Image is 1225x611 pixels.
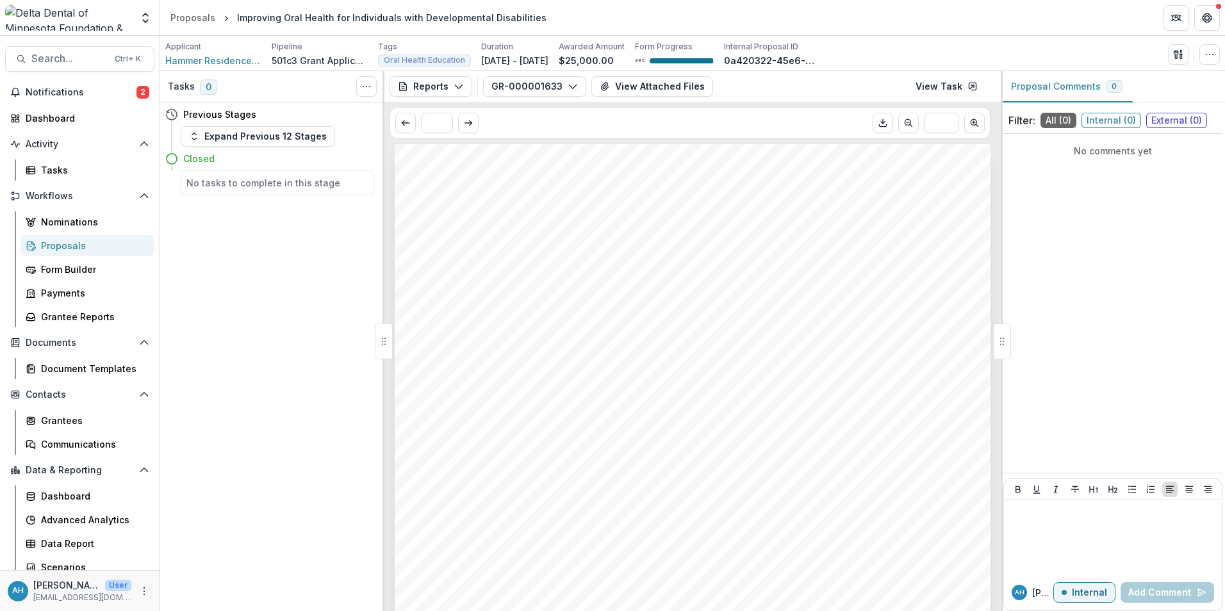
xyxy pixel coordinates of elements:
[431,523,437,535] span: 0
[1124,482,1140,497] button: Bullet List
[41,362,144,375] div: Document Templates
[1029,482,1044,497] button: Underline
[105,580,131,591] p: User
[181,126,335,147] button: Expand Previous 12 Stages
[5,108,154,129] a: Dashboard
[112,52,144,66] div: Ctrl + K
[31,53,107,65] span: Search...
[41,537,144,550] div: Data Report
[1081,113,1141,128] span: Internal ( 0 )
[873,113,893,133] button: Download PDF
[272,54,368,67] p: 501c3 Grant Application Workflow
[41,437,144,451] div: Communications
[431,217,604,231] span: FGM Base Report Contact
[41,239,144,252] div: Proposals
[1181,482,1197,497] button: Align Center
[21,509,154,530] a: Advanced Analytics
[431,180,657,200] span: Submission Responses
[1015,589,1024,596] div: Annessa Hicks
[1163,5,1189,31] button: Partners
[26,139,134,150] span: Activity
[384,56,465,65] span: Oral Health Education
[431,330,518,343] span: [DATE] 15:23:18
[1040,113,1076,128] span: All ( 0 )
[33,592,131,603] p: [EMAIL_ADDRESS][DOMAIN_NAME]
[165,41,201,53] p: Applicant
[1032,586,1053,599] p: [PERSON_NAME]
[431,409,554,423] span: System Modstamp
[1001,71,1133,102] button: Proposal Comments
[1146,113,1207,128] span: External ( 0 )
[21,259,154,280] a: Form Builder
[272,41,302,53] p: Pipeline
[21,485,154,507] a: Dashboard
[378,41,397,53] p: Tags
[1112,82,1117,91] span: 0
[136,5,154,31] button: Open entity switcher
[431,379,518,391] span: [DATE] 14:18:06
[21,159,154,181] a: Tasks
[1194,5,1220,31] button: Get Help
[1008,113,1035,128] p: Filter:
[21,358,154,379] a: Document Templates
[591,76,713,97] button: View Attached Files
[26,87,136,98] span: Notifications
[165,54,261,67] a: Hammer Residences, Inc.
[431,234,530,247] span: [PERSON_NAME]
[724,41,798,53] p: Internal Proposal ID
[481,54,548,67] p: [DATE] - [DATE]
[21,235,154,256] a: Proposals
[5,46,154,72] button: Search...
[458,113,479,133] button: Scroll to next page
[1010,482,1026,497] button: Bold
[431,475,437,487] span: 1
[431,265,593,279] span: FGM Base Submitted By
[431,571,437,583] span: 1
[21,533,154,554] a: Data Report
[21,306,154,327] a: Grantee Reports
[635,56,645,65] p: 99 %
[21,410,154,431] a: Grantees
[26,389,134,400] span: Contacts
[431,505,599,519] span: FGM Base Interim Report
[5,332,154,353] button: Open Documents
[21,557,154,578] a: Scenarios
[170,11,215,24] div: Proposals
[1105,482,1121,497] button: Heading 2
[431,282,529,295] span: [PERSON_NAME]
[200,79,217,95] span: 0
[5,460,154,480] button: Open Data & Reporting
[559,54,614,67] p: $25,000.00
[431,457,585,471] span: FGM Base Final Report
[26,111,144,125] div: Dashboard
[1143,482,1158,497] button: Ordered List
[186,176,368,190] h5: No tasks to complete in this stage
[1072,587,1107,598] p: Internal
[21,282,154,304] a: Payments
[1162,482,1178,497] button: Align Left
[483,76,586,97] button: GR-000001633
[635,41,693,53] p: Form Progress
[26,338,134,348] span: Documents
[5,134,154,154] button: Open Activity
[41,513,144,526] div: Advanced Analytics
[1048,482,1064,497] button: Italicize
[41,215,144,229] div: Nominations
[168,81,195,92] h3: Tasks
[1053,582,1115,603] button: Internal
[41,414,144,427] div: Grantees
[41,163,144,177] div: Tasks
[431,313,517,327] span: Created Date
[136,86,149,99] span: 2
[33,578,100,592] p: [PERSON_NAME]
[21,434,154,455] a: Communications
[5,384,154,405] button: Open Contacts
[559,41,625,53] p: Awarded Amount
[481,41,513,53] p: Duration
[724,54,820,67] p: 0a420322-45e6-4a4c-9cad-bce423d3ae99
[183,152,215,165] h4: Closed
[1121,582,1214,603] button: Add Comment
[1008,144,1217,158] p: No comments yet
[964,113,985,133] button: Scroll to next page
